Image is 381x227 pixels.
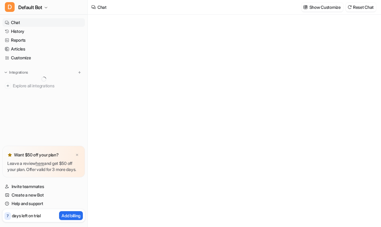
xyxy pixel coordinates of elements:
[7,213,9,219] p: 7
[309,4,341,10] p: Show Customize
[7,160,80,173] p: Leave a review and get $50 off your plan. Offer valid for 3 more days.
[2,82,85,90] a: Explore all integrations
[5,2,15,12] span: D
[12,212,41,219] p: days left on trial
[18,3,42,12] span: Default Bot
[5,83,11,89] img: explore all integrations
[9,70,28,75] p: Integrations
[2,18,85,27] a: Chat
[4,70,8,75] img: expand menu
[14,152,59,158] p: Want $50 off your plan?
[2,36,85,44] a: Reports
[2,69,30,75] button: Integrations
[2,182,85,191] a: Invite teammates
[2,199,85,208] a: Help and support
[347,5,352,9] img: reset
[2,191,85,199] a: Create a new Bot
[75,153,79,157] img: x
[303,5,308,9] img: customize
[302,3,343,12] button: Show Customize
[2,27,85,36] a: History
[13,81,83,91] span: Explore all integrations
[2,54,85,62] a: Customize
[97,4,107,10] div: Chat
[346,3,376,12] button: Reset Chat
[36,161,44,166] a: here
[7,152,12,157] img: star
[59,211,83,220] button: Add billing
[62,212,80,219] p: Add billing
[77,70,82,75] img: menu_add.svg
[2,45,85,53] a: Articles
